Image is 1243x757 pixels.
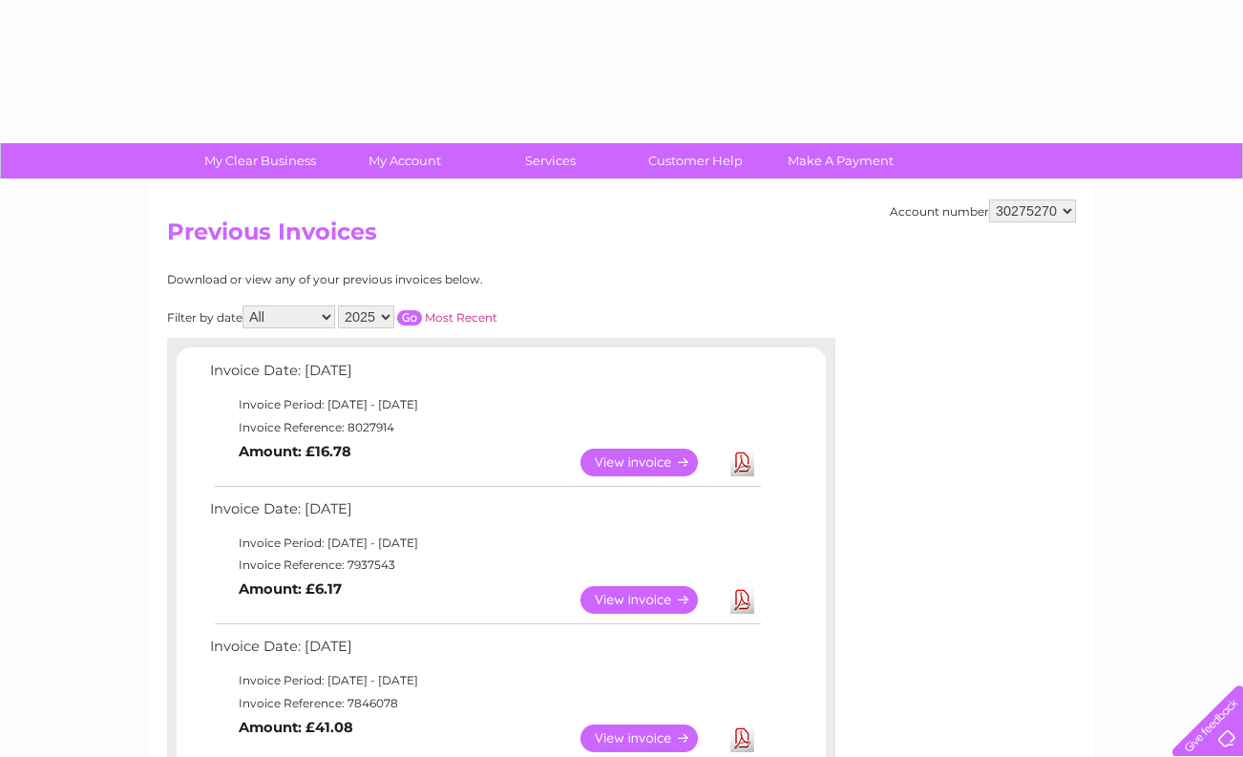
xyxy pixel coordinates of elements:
[730,449,754,476] a: Download
[730,586,754,614] a: Download
[167,273,668,286] div: Download or view any of your previous invoices below.
[327,143,484,179] a: My Account
[205,634,764,669] td: Invoice Date: [DATE]
[167,219,1076,255] h2: Previous Invoices
[890,200,1076,222] div: Account number
[239,719,353,736] b: Amount: £41.08
[205,532,764,555] td: Invoice Period: [DATE] - [DATE]
[205,554,764,577] td: Invoice Reference: 7937543
[205,669,764,692] td: Invoice Period: [DATE] - [DATE]
[205,358,764,393] td: Invoice Date: [DATE]
[181,143,339,179] a: My Clear Business
[472,143,629,179] a: Services
[580,725,721,752] a: View
[239,443,351,460] b: Amount: £16.78
[730,725,754,752] a: Download
[205,393,764,416] td: Invoice Period: [DATE] - [DATE]
[205,692,764,715] td: Invoice Reference: 7846078
[239,580,342,598] b: Amount: £6.17
[205,496,764,532] td: Invoice Date: [DATE]
[167,305,668,328] div: Filter by date
[762,143,919,179] a: Make A Payment
[205,416,764,439] td: Invoice Reference: 8027914
[617,143,774,179] a: Customer Help
[580,586,721,614] a: View
[425,310,497,325] a: Most Recent
[580,449,721,476] a: View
